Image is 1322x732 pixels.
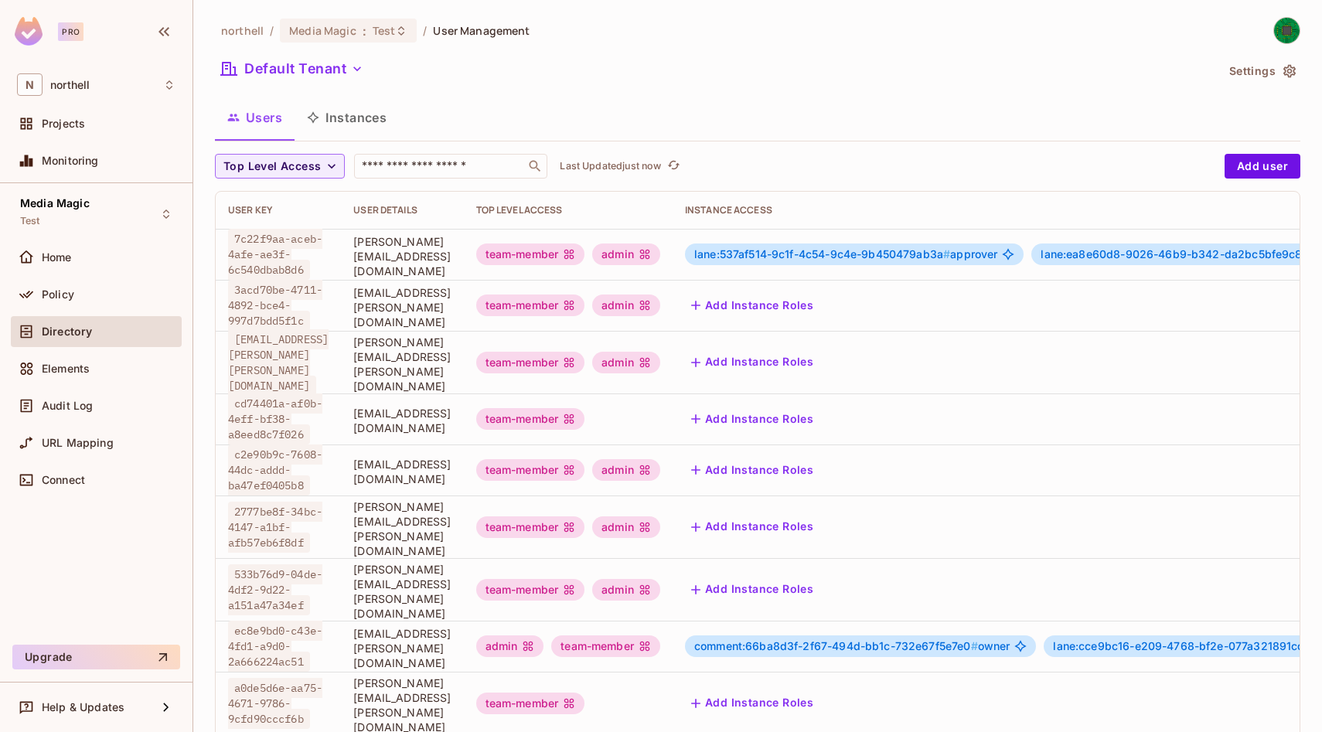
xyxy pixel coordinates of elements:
[1225,154,1300,179] button: Add user
[58,22,83,41] div: Pro
[228,329,329,396] span: [EMAIL_ADDRESS][PERSON_NAME][PERSON_NAME][DOMAIN_NAME]
[1274,18,1300,43] img: Harsh Dhakan
[592,295,660,316] div: admin
[20,197,90,209] span: Media Magic
[42,288,74,301] span: Policy
[353,457,451,486] span: [EMAIL_ADDRESS][DOMAIN_NAME]
[353,285,451,329] span: [EMAIL_ADDRESS][PERSON_NAME][DOMAIN_NAME]
[228,280,322,331] span: 3acd70be-4711-4892-bce4-997d7bdd5f1c
[223,157,321,176] span: Top Level Access
[694,248,998,260] span: approver
[42,437,114,449] span: URL Mapping
[15,17,43,46] img: SReyMgAAAABJRU5ErkJggg==
[353,626,451,670] span: [EMAIL_ADDRESS][PERSON_NAME][DOMAIN_NAME]
[228,502,322,553] span: 2777be8f-34bc-4147-a1bf-afb57eb6f8df
[476,204,660,216] div: Top Level Access
[694,247,950,260] span: lane:537af514-9c1f-4c54-9c4e-9b450479ab3a
[353,234,451,278] span: [PERSON_NAME][EMAIL_ADDRESS][DOMAIN_NAME]
[694,639,978,652] span: comment:66ba8d3f-2f67-494d-bb1c-732e67f5e7e0
[42,400,93,412] span: Audit Log
[42,325,92,338] span: Directory
[221,23,264,38] span: the active workspace
[592,516,660,538] div: admin
[685,691,819,716] button: Add Instance Roles
[476,693,585,714] div: team-member
[664,157,683,175] button: refresh
[20,215,40,227] span: Test
[1053,639,1311,652] span: lane:cce9bc16-e209-4768-bf2e-077a321891cd
[42,701,124,713] span: Help & Updates
[592,243,660,265] div: admin
[476,408,585,430] div: team-member
[433,23,530,38] span: User Management
[353,204,451,216] div: User Details
[685,515,819,540] button: Add Instance Roles
[228,229,322,280] span: 7c22f9aa-aceb-4afe-ae3f-6c540dbab8d6
[12,645,180,669] button: Upgrade
[943,247,950,260] span: #
[353,406,451,435] span: [EMAIL_ADDRESS][DOMAIN_NAME]
[423,23,427,38] li: /
[228,621,322,672] span: ec8e9bd0-c43e-4fd1-a9d0-2a666224ac51
[476,352,585,373] div: team-member
[476,635,544,657] div: admin
[50,79,90,91] span: Workspace: northell
[476,295,585,316] div: team-member
[667,158,680,174] span: refresh
[228,444,322,495] span: c2e90b9c-7608-44dc-addd-ba47ef0405b8
[353,562,451,621] span: [PERSON_NAME][EMAIL_ADDRESS][PERSON_NAME][DOMAIN_NAME]
[592,459,660,481] div: admin
[42,474,85,486] span: Connect
[42,155,99,167] span: Monitoring
[476,516,585,538] div: team-member
[373,23,396,38] span: Test
[1041,247,1309,260] span: lane:ea8e60d8-9026-46b9-b342-da2bc5bfe9c8
[476,459,585,481] div: team-member
[685,293,819,318] button: Add Instance Roles
[42,251,72,264] span: Home
[295,98,399,137] button: Instances
[42,117,85,130] span: Projects
[289,23,356,38] span: Media Magic
[215,98,295,137] button: Users
[228,393,322,444] span: cd74401a-af0b-4eff-bf38-a8eed8c7f026
[971,639,978,652] span: #
[476,579,585,601] div: team-member
[685,350,819,375] button: Add Instance Roles
[560,160,661,172] p: Last Updated just now
[592,352,660,373] div: admin
[215,56,370,81] button: Default Tenant
[215,154,345,179] button: Top Level Access
[17,73,43,96] span: N
[476,243,585,265] div: team-member
[694,640,1010,652] span: owner
[551,635,660,657] div: team-member
[353,335,451,393] span: [PERSON_NAME][EMAIL_ADDRESS][PERSON_NAME][DOMAIN_NAME]
[685,407,819,431] button: Add Instance Roles
[228,204,329,216] div: User Key
[685,458,819,482] button: Add Instance Roles
[270,23,274,38] li: /
[661,157,683,175] span: Click to refresh data
[228,678,322,729] span: a0de5d6e-aa75-4671-9786-9cfd90cccf6b
[353,499,451,558] span: [PERSON_NAME][EMAIL_ADDRESS][PERSON_NAME][DOMAIN_NAME]
[42,363,90,375] span: Elements
[228,564,322,615] span: 533b76d9-04de-4df2-9d22-a151a47a34ef
[685,577,819,602] button: Add Instance Roles
[1223,59,1300,83] button: Settings
[592,579,660,601] div: admin
[362,25,367,37] span: :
